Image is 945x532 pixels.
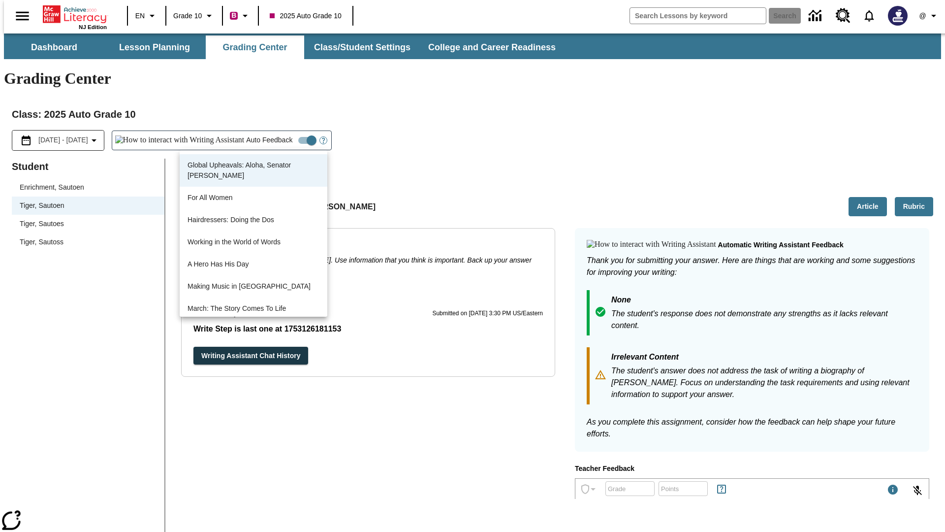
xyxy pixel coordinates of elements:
p: March: The Story Comes To Life [188,303,319,314]
p: Making Music in [GEOGRAPHIC_DATA] [188,281,319,292]
p: A Hero Has His Day [188,259,319,269]
body: Type your response here. [4,8,144,17]
p: Working in the World of Words [188,237,319,247]
p: For All Women [188,193,319,203]
p: Hairdressers: Doing the Dos [188,215,319,225]
p: Global Upheavals: Aloha, Senator [PERSON_NAME] [188,160,319,181]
